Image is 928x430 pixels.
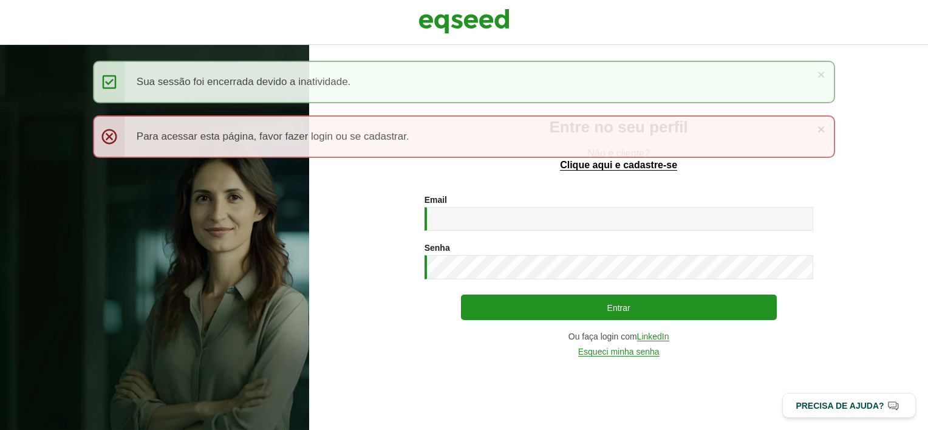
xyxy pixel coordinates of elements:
[817,68,825,81] a: ×
[93,61,835,103] div: Sua sessão foi encerrada devido a inatividade.
[93,115,835,158] div: Para acessar esta página, favor fazer login ou se cadastrar.
[418,6,510,36] img: EqSeed Logo
[425,244,450,252] label: Senha
[425,332,813,341] div: Ou faça login com
[425,196,447,204] label: Email
[817,123,825,135] a: ×
[578,347,660,357] a: Esqueci minha senha
[637,332,669,341] a: LinkedIn
[461,295,777,320] button: Entrar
